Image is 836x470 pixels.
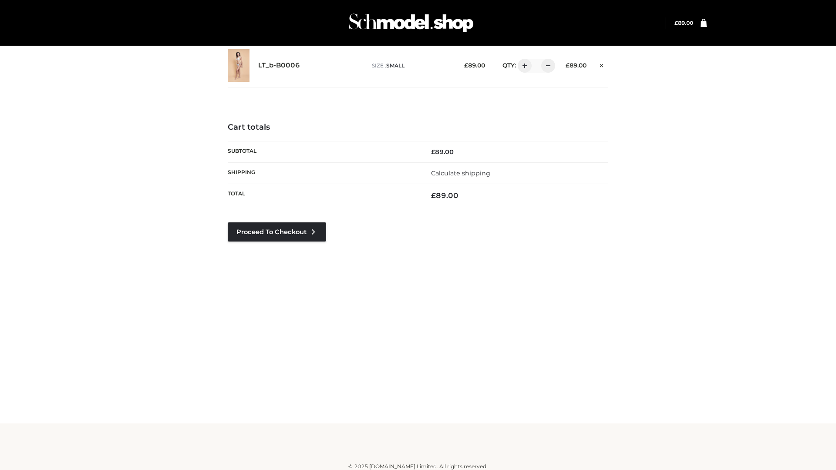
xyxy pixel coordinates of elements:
a: £89.00 [674,20,693,26]
th: Subtotal [228,141,418,162]
span: £ [566,62,570,69]
bdi: 89.00 [464,62,485,69]
span: £ [674,20,678,26]
div: QTY: [494,59,552,73]
bdi: 89.00 [431,148,454,156]
a: Proceed to Checkout [228,222,326,242]
th: Shipping [228,162,418,184]
span: £ [464,62,468,69]
img: LT_b-B0006 - SMALL [228,49,249,82]
p: size : [372,62,451,70]
a: Calculate shipping [431,169,490,177]
th: Total [228,184,418,207]
bdi: 89.00 [566,62,587,69]
bdi: 89.00 [674,20,693,26]
a: Remove this item [595,59,608,70]
h4: Cart totals [228,123,608,132]
span: SMALL [386,62,405,69]
span: £ [431,148,435,156]
span: £ [431,191,436,200]
img: Schmodel Admin 964 [346,6,476,40]
a: LT_b-B0006 [258,61,300,70]
bdi: 89.00 [431,191,458,200]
